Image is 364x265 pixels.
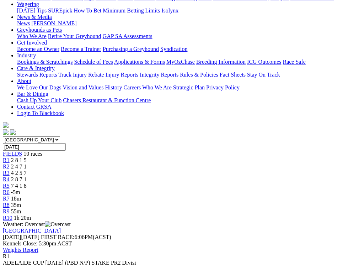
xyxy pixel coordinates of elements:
[17,97,61,103] a: Cash Up Your Club
[17,72,361,78] div: Care & Integrity
[74,7,102,14] a: How To Bet
[3,157,10,163] a: R1
[48,7,72,14] a: SUREpick
[3,129,9,135] img: facebook.svg
[3,170,10,176] a: R3
[17,20,361,27] div: News & Media
[3,122,9,128] img: logo-grsa-white.png
[17,7,361,14] div: Wagering
[17,14,52,20] a: News & Media
[41,234,111,240] span: 6:06PM(ACST)
[3,253,10,259] span: R1
[17,84,61,90] a: We Love Our Dogs
[160,46,187,52] a: Syndication
[48,33,101,39] a: Retire Your Greyhound
[17,1,39,7] a: Wagering
[105,84,122,90] a: History
[3,221,71,227] span: Weather: Overcast
[17,40,47,46] a: Get Involved
[3,176,10,182] a: R4
[11,170,27,176] span: 4 2 5 7
[247,59,281,65] a: ICG Outcomes
[17,78,31,84] a: About
[3,163,10,170] a: R2
[17,27,62,33] a: Greyhounds as Pets
[3,202,10,208] a: R8
[3,183,10,189] a: R5
[3,215,12,221] a: R10
[11,157,27,163] span: 2 8 1 5
[105,72,138,78] a: Injury Reports
[17,52,36,58] a: Industry
[17,46,59,52] a: Become an Owner
[17,46,361,52] div: Get Involved
[3,208,10,214] a: R9
[17,65,55,71] a: Care & Integrity
[103,33,152,39] a: GAP SA Assessments
[11,208,21,214] span: 55m
[3,196,10,202] a: R7
[58,72,104,78] a: Track Injury Rebate
[31,20,76,26] a: [PERSON_NAME]
[3,240,361,247] div: Kennels Close: 5:30pm ACST
[283,59,305,65] a: Race Safe
[11,202,21,208] span: 35m
[17,59,73,65] a: Bookings & Scratchings
[140,72,178,78] a: Integrity Reports
[63,97,151,103] a: Chasers Restaurant & Function Centre
[142,84,172,90] a: Who We Are
[17,59,361,65] div: Industry
[3,143,66,151] input: Select date
[11,196,21,202] span: 18m
[196,59,246,65] a: Breeding Information
[17,97,361,104] div: Bar & Dining
[3,228,61,234] a: [GEOGRAPHIC_DATA]
[220,72,246,78] a: Fact Sheets
[17,104,51,110] a: Contact GRSA
[103,46,159,52] a: Purchasing a Greyhound
[11,163,27,170] span: 2 4 7 1
[161,7,178,14] a: Isolynx
[45,221,71,228] img: Overcast
[173,84,205,90] a: Strategic Plan
[41,234,74,240] span: FIRST RACE:
[17,33,47,39] a: Who We Are
[17,110,64,116] a: Login To Blackbook
[17,20,30,26] a: News
[247,72,280,78] a: Stay On Track
[14,215,31,221] span: 1h 20m
[123,84,141,90] a: Careers
[11,183,27,189] span: 7 4 1 8
[17,7,47,14] a: [DATE] Tips
[17,33,361,40] div: Greyhounds as Pets
[10,129,16,135] img: twitter.svg
[166,59,195,65] a: MyOzChase
[61,46,101,52] a: Become a Trainer
[11,189,20,195] span: -5m
[23,151,42,157] span: 10 races
[3,189,10,195] a: R6
[74,59,113,65] a: Schedule of Fees
[180,72,218,78] a: Rules & Policies
[114,59,165,65] a: Applications & Forms
[3,151,22,157] a: FIELDS
[11,176,27,182] span: 2 8 7 1
[3,247,38,253] a: Weights Report
[63,84,103,90] a: Vision and Values
[3,234,39,240] span: [DATE]
[3,234,21,240] span: [DATE]
[17,72,57,78] a: Stewards Reports
[17,84,361,91] div: About
[103,7,160,14] a: Minimum Betting Limits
